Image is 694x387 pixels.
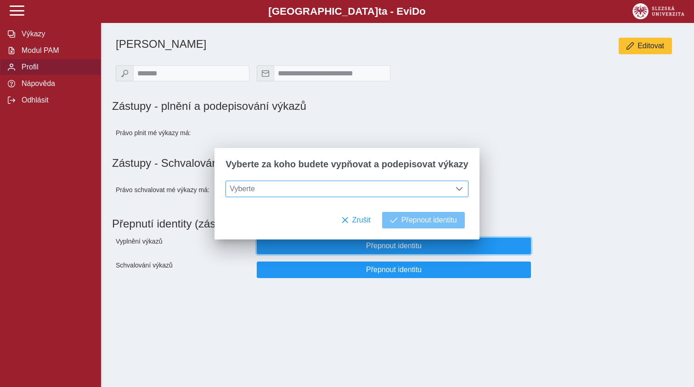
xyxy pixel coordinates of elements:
[619,38,672,54] button: Editovat
[112,234,253,258] div: Vyplnění výkazů
[378,6,381,17] span: t
[265,266,524,274] span: Přepnout identitu
[19,63,93,71] span: Profil
[112,120,253,146] div: Právo plnit mé výkazy má:
[28,6,666,17] b: [GEOGRAPHIC_DATA] a - Evi
[382,212,465,228] button: Přepnout identitu
[333,212,378,228] button: Zrušit
[265,242,524,250] span: Přepnout identitu
[19,96,93,104] span: Odhlásit
[19,30,93,38] span: Výkazy
[112,100,484,113] h1: Zástupy - plnění a podepisování výkazů
[638,42,664,50] span: Editovat
[257,262,531,278] button: Přepnout identitu
[19,80,93,88] span: Nápověda
[226,159,468,170] span: Vyberte za koho budete vypňovat a podepisovat výkazy
[112,258,253,282] div: Schvalování výkazů
[112,214,676,234] h1: Přepnutí identity (zástup)
[112,177,253,203] div: Právo schvalovat mé výkazy má:
[412,6,419,17] span: D
[401,216,457,224] span: Přepnout identitu
[19,46,93,55] span: Modul PAM
[116,38,484,51] h1: [PERSON_NAME]
[112,157,683,170] h1: Zástupy - Schvalování výkazů
[419,6,426,17] span: o
[257,238,531,254] button: Přepnout identitu
[226,181,451,197] span: Vyberte
[352,216,371,224] span: Zrušit
[632,3,684,19] img: logo_web_su.png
